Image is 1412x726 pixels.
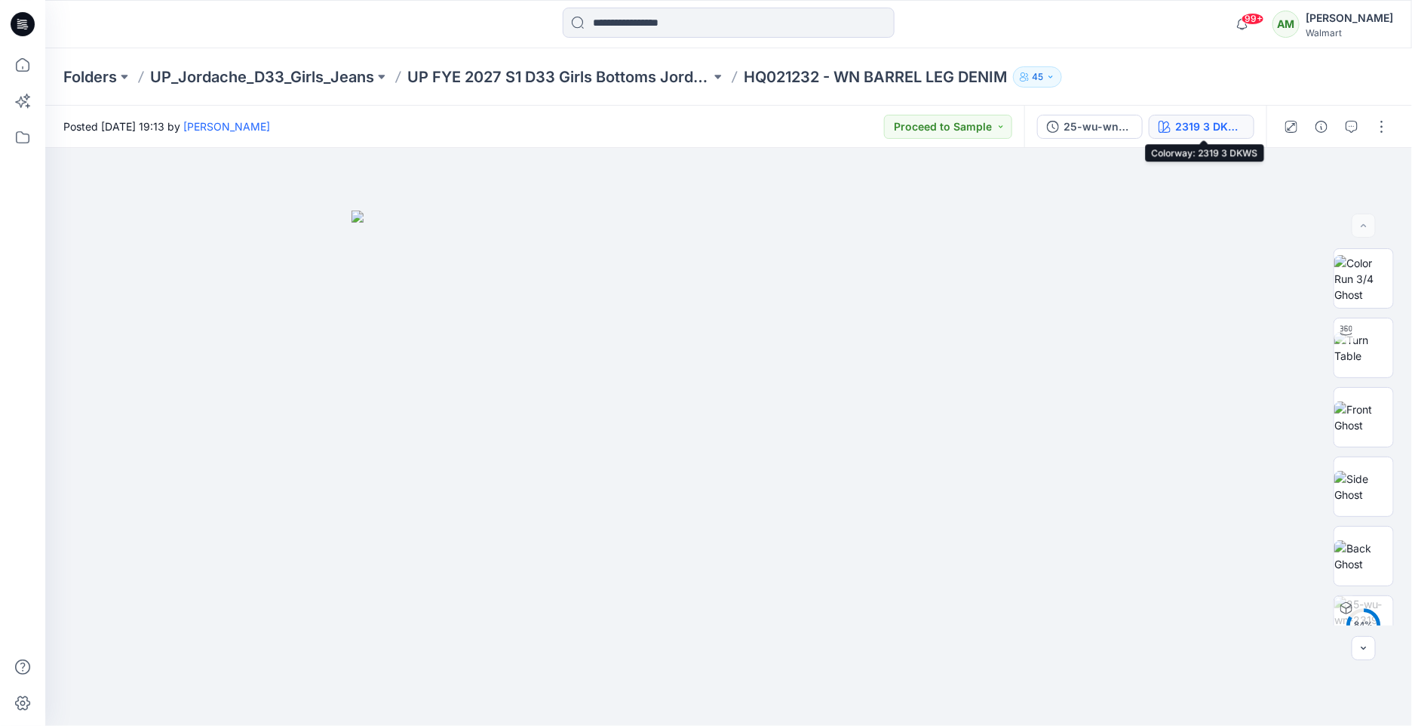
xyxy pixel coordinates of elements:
span: 99+ [1242,13,1264,25]
img: 25-wu-wn-2319 4th 06092025 c3 2319 3 DKWS [1334,596,1393,655]
img: Front Ghost [1334,401,1393,433]
button: Details [1309,115,1334,139]
a: UP FYE 2027 S1 D33 Girls Bottoms Jordache [407,66,711,88]
div: 2319 3 DKWS [1175,118,1245,135]
div: Walmart [1306,27,1393,38]
img: Color Run 3/4 Ghost [1334,255,1393,303]
p: 45 [1032,69,1043,85]
img: eyJhbGciOiJIUzI1NiIsImtpZCI6IjAiLCJzbHQiOiJzZXMiLCJ0eXAiOiJKV1QifQ.eyJkYXRhIjp7InR5cGUiOiJzdG9yYW... [351,211,1106,726]
a: [PERSON_NAME] [183,120,270,133]
a: Folders [63,66,117,88]
img: Side Ghost [1334,471,1393,503]
button: 25-wu-wn-2319 4th 06092025 c3 [1037,115,1143,139]
div: 25-wu-wn-2319 4th 06092025 c3 [1064,118,1133,135]
img: Back Ghost [1334,540,1393,572]
div: AM [1272,11,1300,38]
a: UP_Jordache_D33_Girls_Jeans [150,66,374,88]
div: 84 % [1346,619,1382,632]
span: Posted [DATE] 19:13 by [63,118,270,134]
p: HQ021232 - WN BARREL LEG DENIM [744,66,1007,88]
button: 45 [1013,66,1062,88]
img: Turn Table [1334,332,1393,364]
button: 2319 3 DKWS [1149,115,1254,139]
div: [PERSON_NAME] [1306,9,1393,27]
